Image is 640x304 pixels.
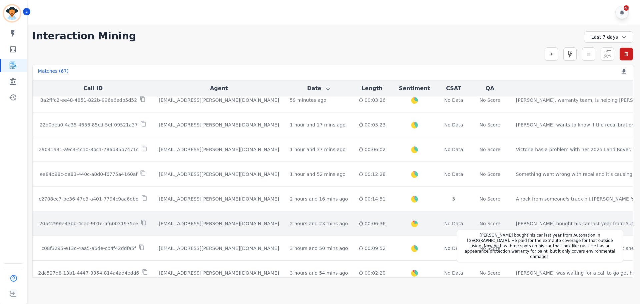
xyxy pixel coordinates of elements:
[399,84,430,92] button: Sentiment
[443,245,464,252] div: No Data
[290,270,348,276] div: 3 hours and 54 mins ago
[159,196,279,202] div: [EMAIL_ADDRESS][PERSON_NAME][DOMAIN_NAME]
[159,220,279,227] div: [EMAIL_ADDRESS][PERSON_NAME][DOMAIN_NAME]
[359,121,386,128] div: 00:03:23
[443,196,464,202] div: 5
[486,84,494,92] button: QA
[159,270,279,276] div: [EMAIL_ADDRESS][PERSON_NAME][DOMAIN_NAME]
[443,270,464,276] div: No Data
[443,97,464,103] div: No Data
[359,196,386,202] div: 00:14:51
[40,97,137,103] p: 3a2fffc2-ee48-4851-822b-996e6edb5d52
[290,97,326,103] div: 59 minutes ago
[159,171,279,178] div: [EMAIL_ADDRESS][PERSON_NAME][DOMAIN_NAME]
[443,171,464,178] div: No Data
[4,5,20,21] img: Bordered avatar
[479,146,500,153] div: No Score
[359,245,386,252] div: 00:09:52
[443,121,464,128] div: No Data
[83,84,103,92] button: Call ID
[584,31,633,43] div: Last 7 days
[359,171,386,178] div: 00:12:28
[290,196,348,202] div: 2 hours and 16 mins ago
[210,84,228,92] button: Agent
[479,97,500,103] div: No Score
[290,245,348,252] div: 3 hours and 50 mins ago
[359,146,386,153] div: 00:06:02
[159,245,279,252] div: [EMAIL_ADDRESS][PERSON_NAME][DOMAIN_NAME]
[38,68,69,77] div: Matches ( 67 )
[41,245,136,252] p: c08f3295-e13c-4aa5-a6de-cb4f42ddfa5f
[479,121,500,128] div: No Score
[359,270,386,276] div: 00:02:20
[159,97,279,103] div: [EMAIL_ADDRESS][PERSON_NAME][DOMAIN_NAME]
[38,270,139,276] p: 2dc527d8-13b1-4447-9354-814a4ad4edd6
[290,220,348,227] div: 2 hours and 23 mins ago
[443,146,464,153] div: No Data
[362,84,383,92] button: Length
[39,220,138,227] p: 20542995-43bb-4cac-901e-5f60031975ce
[479,196,500,202] div: No Score
[461,233,619,259] div: [PERSON_NAME] bought his car last year from Autonation in [GEOGRAPHIC_DATA]. He paid for the extr...
[479,171,500,178] div: No Score
[290,171,345,178] div: 1 hour and 52 mins ago
[290,146,345,153] div: 1 hour and 37 mins ago
[40,121,138,128] p: 22d0dea0-4a35-4656-85cd-5eff09521a37
[624,5,629,11] div: 26
[39,146,139,153] p: 29041a31-a9c3-4c10-8bc1-786b85b7471c
[479,220,500,227] div: No Score
[290,121,345,128] div: 1 hour and 17 mins ago
[159,121,279,128] div: [EMAIL_ADDRESS][PERSON_NAME][DOMAIN_NAME]
[159,146,279,153] div: [EMAIL_ADDRESS][PERSON_NAME][DOMAIN_NAME]
[32,30,136,42] h1: Interaction Mining
[40,171,138,178] p: ea84b98c-da83-440c-a0d0-f6775a4160af
[443,220,464,227] div: No Data
[359,97,386,103] div: 00:03:26
[479,270,500,276] div: No Score
[359,220,386,227] div: 00:06:36
[39,196,139,202] p: c2708ec7-be36-47e3-a401-7794c9aa6dbd
[307,84,331,92] button: Date
[446,84,461,92] button: CSAT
